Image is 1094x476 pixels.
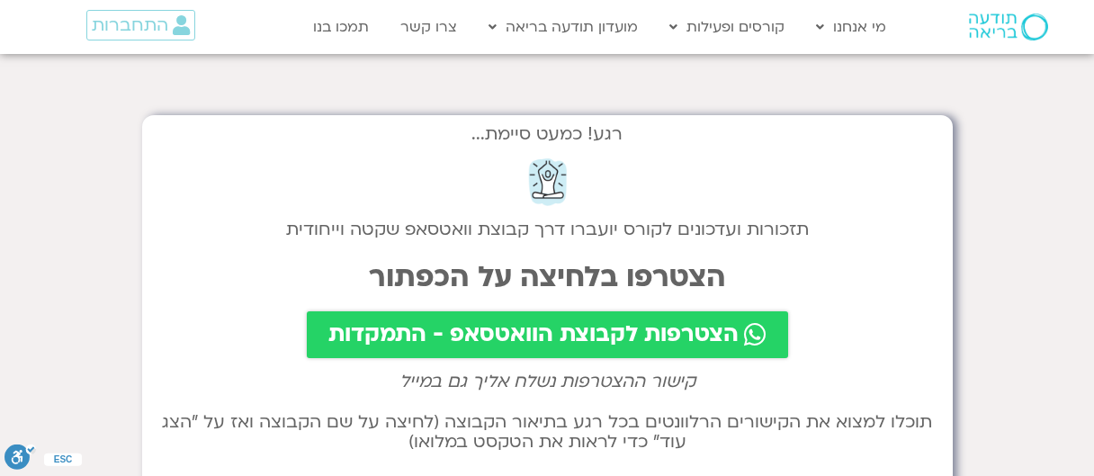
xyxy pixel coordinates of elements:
img: תודעה בריאה [969,13,1048,40]
h2: תזכורות ועדכונים לקורס יועברו דרך קבוצת וואטסאפ שקטה וייחודית [160,220,935,239]
h2: תוכלו למצוא את הקישורים הרלוונטים בכל רגע בתיאור הקבוצה (לחיצה על שם הקבוצה ואז על ״הצג עוד״ כדי ... [160,412,935,452]
a: הצטרפות לקבוצת הוואטסאפ - התמקדות [307,311,788,358]
span: התחברות [92,15,168,35]
span: הצטרפות לקבוצת הוואטסאפ - התמקדות [328,322,739,347]
h2: הצטרפו בלחיצה על הכפתור [160,261,935,293]
a: קורסים ופעילות [660,10,794,44]
a: מי אנחנו [807,10,895,44]
h2: רגע! כמעט סיימת... [160,133,935,135]
a: תמכו בנו [304,10,378,44]
h2: קישור ההצטרפות נשלח אליך גם במייל [160,372,935,391]
a: מועדון תודעה בריאה [480,10,647,44]
a: צרו קשר [391,10,466,44]
a: התחברות [86,10,195,40]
